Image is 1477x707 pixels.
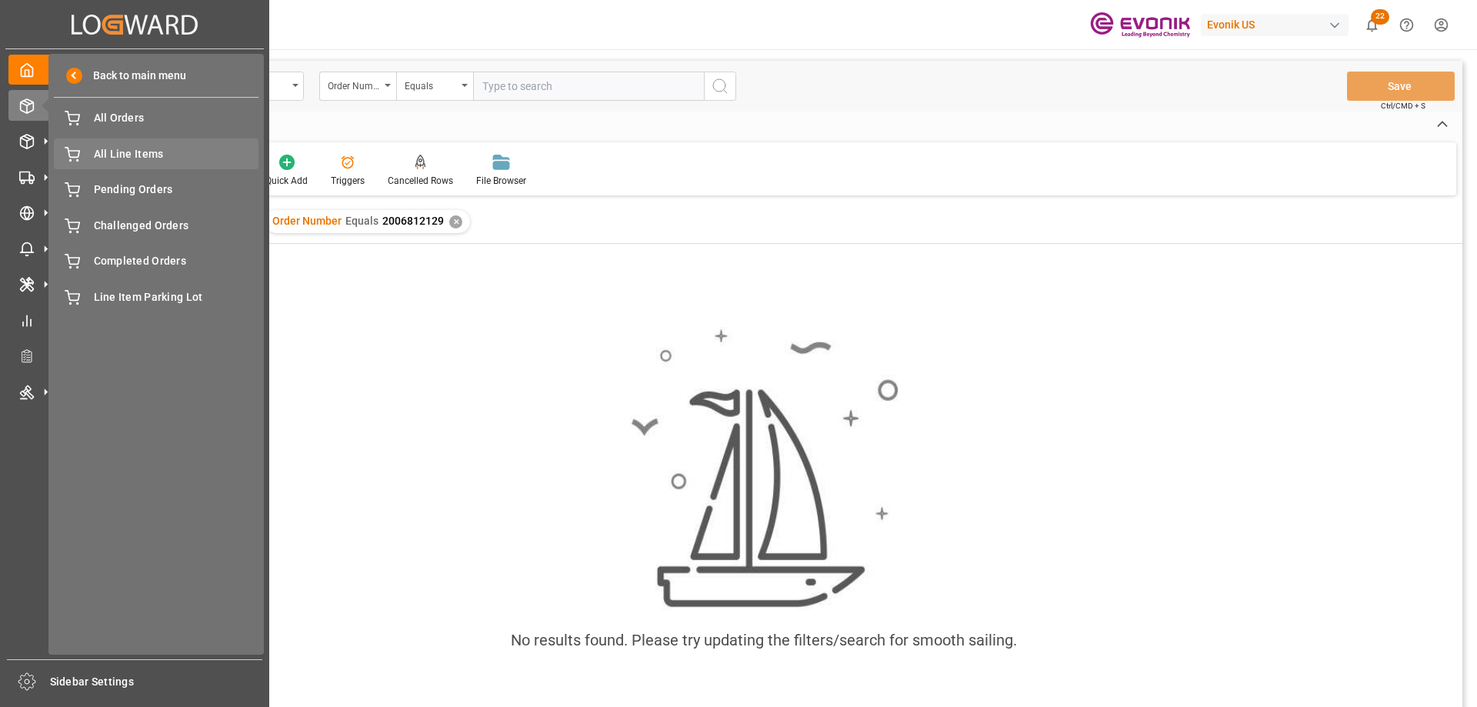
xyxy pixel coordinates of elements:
span: Pending Orders [94,182,259,198]
div: Cancelled Rows [388,174,453,188]
a: Completed Orders [54,246,258,276]
a: My Cockpit [8,55,261,85]
div: Evonik US [1201,14,1349,36]
div: Triggers [331,174,365,188]
div: File Browser [476,174,526,188]
div: Quick Add [265,174,308,188]
span: All Orders [94,110,259,126]
div: ✕ [449,215,462,228]
span: All Line Items [94,146,259,162]
span: 2006812129 [382,215,444,227]
button: open menu [319,72,396,101]
a: All Line Items [54,138,258,168]
span: Back to main menu [82,68,186,84]
a: All Orders [54,103,258,133]
a: Transport Planner [8,341,261,371]
a: Challenged Orders [54,210,258,240]
a: Line Item Parking Lot [54,282,258,312]
button: Help Center [1389,8,1424,42]
button: Evonik US [1201,10,1355,39]
div: Equals [405,75,457,93]
span: Equals [345,215,378,227]
div: No results found. Please try updating the filters/search for smooth sailing. [511,629,1017,652]
span: Completed Orders [94,253,259,269]
span: Line Item Parking Lot [94,289,259,305]
span: Ctrl/CMD + S [1381,100,1425,112]
img: Evonik-brand-mark-Deep-Purple-RGB.jpeg_1700498283.jpeg [1090,12,1190,38]
button: open menu [396,72,473,101]
a: My Reports [8,305,261,335]
a: Pending Orders [54,175,258,205]
span: Sidebar Settings [50,674,263,690]
span: Challenged Orders [94,218,259,234]
div: Order Number [328,75,380,93]
span: 22 [1371,9,1389,25]
button: Save [1347,72,1455,101]
button: show 22 new notifications [1355,8,1389,42]
input: Type to search [473,72,704,101]
button: search button [704,72,736,101]
img: smooth_sailing.jpeg [629,327,899,610]
span: Order Number [272,215,342,227]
